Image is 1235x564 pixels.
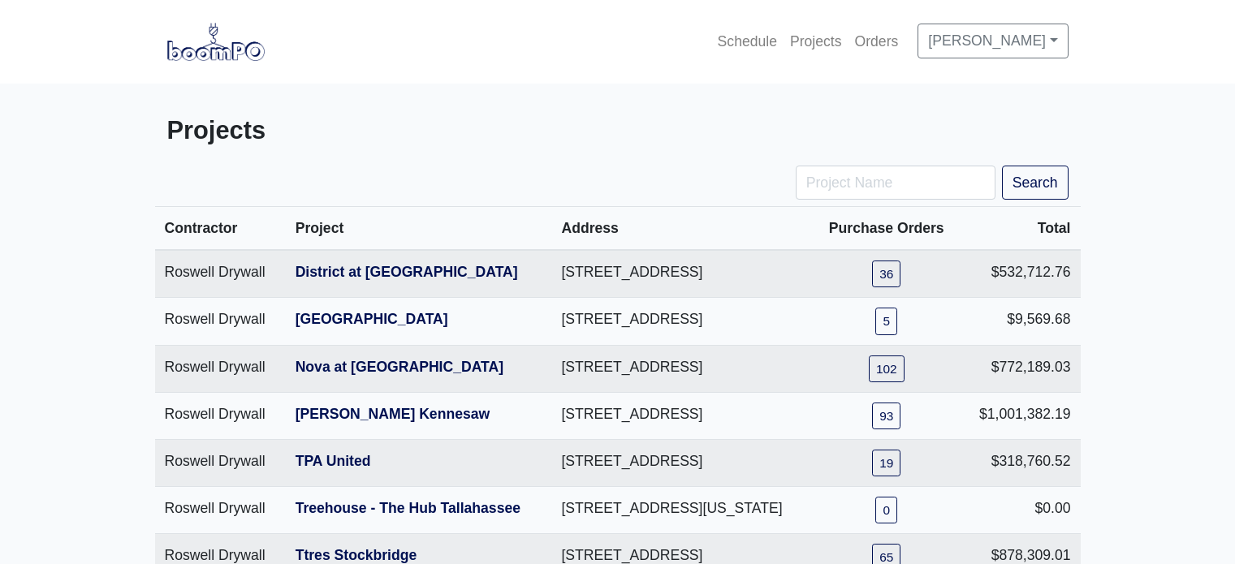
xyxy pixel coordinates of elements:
td: [STREET_ADDRESS] [551,298,813,345]
a: 36 [872,260,900,287]
img: boomPO [167,23,265,60]
td: [STREET_ADDRESS] [551,439,813,486]
a: 102 [869,355,905,382]
a: Schedule [711,24,784,59]
th: Total [960,207,1081,251]
td: [STREET_ADDRESS] [551,345,813,392]
th: Purchase Orders [814,207,960,251]
a: 5 [875,308,897,334]
a: [GEOGRAPHIC_DATA] [296,311,448,327]
a: 19 [872,450,900,476]
button: Search [1002,166,1069,200]
a: [PERSON_NAME] [918,24,1068,58]
a: Treehouse - The Hub Tallahassee [296,500,520,516]
th: Contractor [155,207,286,251]
td: $532,712.76 [960,250,1081,298]
a: 93 [872,403,900,429]
a: District at [GEOGRAPHIC_DATA] [296,264,518,280]
td: Roswell Drywall [155,345,286,392]
a: [PERSON_NAME] Kennesaw [296,406,490,422]
th: Project [286,207,552,251]
td: Roswell Drywall [155,439,286,486]
a: Orders [849,24,905,59]
td: [STREET_ADDRESS][US_STATE] [551,486,813,533]
a: 0 [875,497,897,523]
th: Address [551,207,813,251]
td: $0.00 [960,486,1081,533]
td: $9,569.68 [960,298,1081,345]
td: $772,189.03 [960,345,1081,392]
a: Ttres Stockbridge [296,547,417,563]
td: Roswell Drywall [155,486,286,533]
td: Roswell Drywall [155,392,286,439]
a: Nova at [GEOGRAPHIC_DATA] [296,359,503,375]
a: TPA United [296,453,371,469]
a: Projects [784,24,849,59]
td: $318,760.52 [960,439,1081,486]
td: Roswell Drywall [155,298,286,345]
td: [STREET_ADDRESS] [551,392,813,439]
td: Roswell Drywall [155,250,286,298]
input: Project Name [796,166,995,200]
h3: Projects [167,116,606,146]
td: $1,001,382.19 [960,392,1081,439]
td: [STREET_ADDRESS] [551,250,813,298]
